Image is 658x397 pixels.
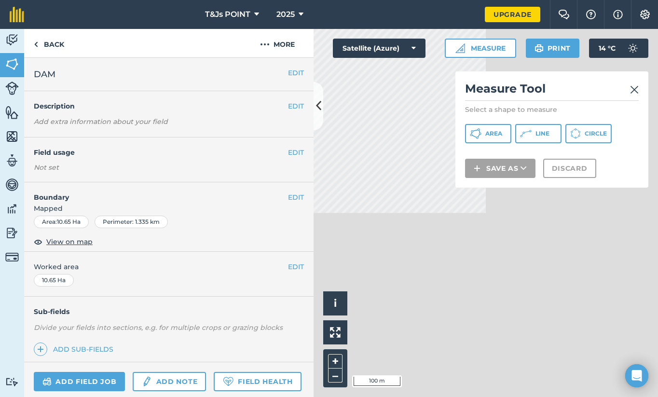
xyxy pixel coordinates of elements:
div: Not set [34,163,304,172]
span: DAM [34,68,55,81]
img: svg+xml;base64,PHN2ZyB4bWxucz0iaHR0cDovL3d3dy53My5vcmcvMjAwMC9zdmciIHdpZHRoPSIxNyIgaGVpZ2h0PSIxNy... [613,9,623,20]
span: Line [535,130,549,137]
em: Divide your fields into sections, e.g. for multiple crops or grazing blocks [34,323,283,332]
img: svg+xml;base64,PD94bWwgdmVyc2lvbj0iMS4wIiBlbmNvZGluZz0idXRmLTgiPz4KPCEtLSBHZW5lcmF0b3I6IEFkb2JlIE... [5,33,19,47]
h4: Sub-fields [24,306,314,317]
span: i [334,297,337,309]
img: svg+xml;base64,PD94bWwgdmVyc2lvbj0iMS4wIiBlbmNvZGluZz0idXRmLTgiPz4KPCEtLSBHZW5lcmF0b3I6IEFkb2JlIE... [623,39,643,58]
a: Add note [133,372,206,391]
a: Upgrade [485,7,540,22]
button: – [328,369,343,383]
a: Add sub-fields [34,342,117,356]
img: svg+xml;base64,PD94bWwgdmVyc2lvbj0iMS4wIiBlbmNvZGluZz0idXRmLTgiPz4KPCEtLSBHZW5lcmF0b3I6IEFkb2JlIE... [5,82,19,95]
span: T&Js POINT [205,9,250,20]
div: Perimeter : 1.335 km [95,216,168,228]
img: svg+xml;base64,PD94bWwgdmVyc2lvbj0iMS4wIiBlbmNvZGluZz0idXRmLTgiPz4KPCEtLSBHZW5lcmF0b3I6IEFkb2JlIE... [5,250,19,264]
img: svg+xml;base64,PHN2ZyB4bWxucz0iaHR0cDovL3d3dy53My5vcmcvMjAwMC9zdmciIHdpZHRoPSI1NiIgaGVpZ2h0PSI2MC... [5,129,19,144]
div: 10.65 Ha [34,274,74,287]
img: A cog icon [639,10,651,19]
img: svg+xml;base64,PHN2ZyB4bWxucz0iaHR0cDovL3d3dy53My5vcmcvMjAwMC9zdmciIHdpZHRoPSI5IiBoZWlnaHQ9IjI0Ii... [34,39,38,50]
button: EDIT [288,261,304,272]
img: svg+xml;base64,PHN2ZyB4bWxucz0iaHR0cDovL3d3dy53My5vcmcvMjAwMC9zdmciIHdpZHRoPSIxNCIgaGVpZ2h0PSIyNC... [474,163,480,174]
img: svg+xml;base64,PHN2ZyB4bWxucz0iaHR0cDovL3d3dy53My5vcmcvMjAwMC9zdmciIHdpZHRoPSIyMiIgaGVpZ2h0PSIzMC... [630,84,639,96]
h4: Description [34,101,304,111]
button: Measure [445,39,516,58]
button: Circle [565,124,612,143]
button: 14 °C [589,39,648,58]
a: Field Health [214,372,301,391]
img: svg+xml;base64,PHN2ZyB4bWxucz0iaHR0cDovL3d3dy53My5vcmcvMjAwMC9zdmciIHdpZHRoPSI1NiIgaGVpZ2h0PSI2MC... [5,57,19,71]
button: More [241,29,314,57]
img: svg+xml;base64,PHN2ZyB4bWxucz0iaHR0cDovL3d3dy53My5vcmcvMjAwMC9zdmciIHdpZHRoPSIxNCIgaGVpZ2h0PSIyNC... [37,343,44,355]
img: svg+xml;base64,PD94bWwgdmVyc2lvbj0iMS4wIiBlbmNvZGluZz0idXRmLTgiPz4KPCEtLSBHZW5lcmF0b3I6IEFkb2JlIE... [5,202,19,216]
img: Four arrows, one pointing top left, one top right, one bottom right and the last bottom left [330,327,341,338]
button: EDIT [288,192,304,203]
button: + [328,354,343,369]
img: svg+xml;base64,PD94bWwgdmVyc2lvbj0iMS4wIiBlbmNvZGluZz0idXRmLTgiPz4KPCEtLSBHZW5lcmF0b3I6IEFkb2JlIE... [5,178,19,192]
button: Line [515,124,562,143]
img: A question mark icon [585,10,597,19]
div: Area : 10.65 Ha [34,216,89,228]
h4: Boundary [24,182,288,203]
img: svg+xml;base64,PD94bWwgdmVyc2lvbj0iMS4wIiBlbmNvZGluZz0idXRmLTgiPz4KPCEtLSBHZW5lcmF0b3I6IEFkb2JlIE... [141,376,152,387]
span: View on map [46,236,93,247]
img: svg+xml;base64,PD94bWwgdmVyc2lvbj0iMS4wIiBlbmNvZGluZz0idXRmLTgiPz4KPCEtLSBHZW5lcmF0b3I6IEFkb2JlIE... [42,376,52,387]
button: EDIT [288,147,304,158]
a: Back [24,29,74,57]
img: svg+xml;base64,PHN2ZyB4bWxucz0iaHR0cDovL3d3dy53My5vcmcvMjAwMC9zdmciIHdpZHRoPSIyMCIgaGVpZ2h0PSIyNC... [260,39,270,50]
button: Area [465,124,511,143]
span: Mapped [24,203,314,214]
button: Satellite (Azure) [333,39,425,58]
em: Add extra information about your field [34,117,168,126]
img: svg+xml;base64,PD94bWwgdmVyc2lvbj0iMS4wIiBlbmNvZGluZz0idXRmLTgiPz4KPCEtLSBHZW5lcmF0b3I6IEFkb2JlIE... [5,377,19,386]
a: Add field job [34,372,125,391]
img: svg+xml;base64,PD94bWwgdmVyc2lvbj0iMS4wIiBlbmNvZGluZz0idXRmLTgiPz4KPCEtLSBHZW5lcmF0b3I6IEFkb2JlIE... [5,226,19,240]
button: i [323,291,347,315]
button: Discard [543,159,596,178]
span: Worked area [34,261,304,272]
span: Circle [585,130,607,137]
p: Select a shape to measure [465,105,639,114]
button: View on map [34,236,93,247]
img: svg+xml;base64,PD94bWwgdmVyc2lvbj0iMS4wIiBlbmNvZGluZz0idXRmLTgiPz4KPCEtLSBHZW5lcmF0b3I6IEFkb2JlIE... [5,153,19,168]
img: Ruler icon [455,43,465,53]
span: Area [485,130,502,137]
button: Print [526,39,580,58]
button: Save as [465,159,535,178]
span: 2025 [276,9,295,20]
img: Two speech bubbles overlapping with the left bubble in the forefront [558,10,570,19]
button: EDIT [288,101,304,111]
h2: Measure Tool [465,81,639,101]
span: 14 ° C [599,39,616,58]
img: svg+xml;base64,PHN2ZyB4bWxucz0iaHR0cDovL3d3dy53My5vcmcvMjAwMC9zdmciIHdpZHRoPSIxOCIgaGVpZ2h0PSIyNC... [34,236,42,247]
img: svg+xml;base64,PHN2ZyB4bWxucz0iaHR0cDovL3d3dy53My5vcmcvMjAwMC9zdmciIHdpZHRoPSI1NiIgaGVpZ2h0PSI2MC... [5,105,19,120]
img: fieldmargin Logo [10,7,24,22]
h4: Field usage [34,147,288,158]
div: Open Intercom Messenger [625,364,648,387]
button: EDIT [288,68,304,78]
img: svg+xml;base64,PHN2ZyB4bWxucz0iaHR0cDovL3d3dy53My5vcmcvMjAwMC9zdmciIHdpZHRoPSIxOSIgaGVpZ2h0PSIyNC... [535,42,544,54]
